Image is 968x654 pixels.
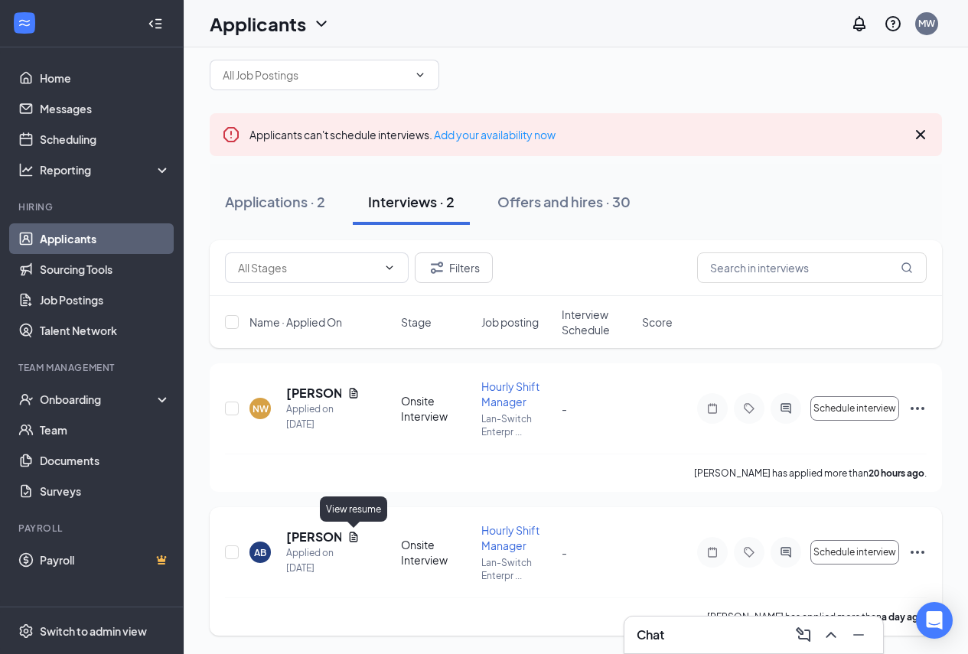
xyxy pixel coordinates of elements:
[697,252,927,283] input: Search in interviews
[40,315,171,346] a: Talent Network
[222,125,240,144] svg: Error
[562,307,633,337] span: Interview Schedule
[383,262,396,274] svg: ChevronDown
[562,402,567,415] span: -
[846,623,871,647] button: Minimize
[401,537,472,568] div: Onsite Interview
[148,16,163,31] svg: Collapse
[320,496,387,522] div: View resume
[810,540,899,565] button: Schedule interview
[813,403,896,414] span: Schedule interview
[286,385,341,402] h5: [PERSON_NAME]
[249,314,342,330] span: Name · Applied On
[254,546,266,559] div: AB
[347,387,360,399] svg: Document
[819,623,843,647] button: ChevronUp
[312,15,331,33] svg: ChevronDown
[740,402,758,415] svg: Tag
[642,314,673,330] span: Score
[813,547,896,558] span: Schedule interview
[18,200,168,213] div: Hiring
[401,314,432,330] span: Stage
[849,626,868,644] svg: Minimize
[707,610,927,623] p: [PERSON_NAME] has applied more than .
[415,252,493,283] button: Filter Filters
[428,259,446,277] svg: Filter
[238,259,377,276] input: All Stages
[253,402,269,415] div: NW
[703,546,722,558] svg: Note
[40,545,171,575] a: PayrollCrown
[40,445,171,476] a: Documents
[850,15,869,33] svg: Notifications
[908,399,927,418] svg: Ellipses
[40,254,171,285] a: Sourcing Tools
[368,192,455,211] div: Interviews · 2
[249,128,556,142] span: Applicants can't schedule interviews.
[481,556,552,582] p: Lan-Switch Enterpr ...
[916,602,953,639] div: Open Intercom Messenger
[17,15,32,31] svg: WorkstreamLogo
[286,402,360,432] div: Applied on [DATE]
[40,623,147,639] div: Switch to admin view
[40,415,171,445] a: Team
[497,192,631,211] div: Offers and hires · 30
[481,314,539,330] span: Job posting
[18,522,168,535] div: Payroll
[637,626,664,643] h3: Chat
[777,546,795,558] svg: ActiveChat
[791,623,816,647] button: ComposeMessage
[286,545,360,576] div: Applied on [DATE]
[901,262,913,274] svg: MagnifyingGlass
[401,393,472,424] div: Onsite Interview
[40,93,171,124] a: Messages
[918,17,935,30] div: MW
[884,15,902,33] svg: QuestionInfo
[40,392,158,407] div: Onboarding
[40,63,171,93] a: Home
[810,396,899,421] button: Schedule interview
[911,125,930,144] svg: Cross
[40,162,171,177] div: Reporting
[481,523,539,552] span: Hourly Shift Manager
[347,531,360,543] svg: Document
[286,529,341,545] h5: [PERSON_NAME]
[225,192,325,211] div: Applications · 2
[777,402,795,415] svg: ActiveChat
[210,11,306,37] h1: Applicants
[18,162,34,177] svg: Analysis
[481,412,552,438] p: Lan-Switch Enterpr ...
[40,476,171,506] a: Surveys
[18,361,168,374] div: Team Management
[223,67,408,83] input: All Job Postings
[414,69,426,81] svg: ChevronDown
[694,467,927,480] p: [PERSON_NAME] has applied more than .
[481,379,539,408] span: Hourly Shift Manager
[740,546,758,558] svg: Tag
[794,626,813,644] svg: ComposeMessage
[40,124,171,155] a: Scheduling
[908,543,927,561] svg: Ellipses
[18,392,34,407] svg: UserCheck
[822,626,840,644] svg: ChevronUp
[40,223,171,254] a: Applicants
[434,128,556,142] a: Add your availability now
[869,467,924,479] b: 20 hours ago
[703,402,722,415] svg: Note
[18,623,34,639] svg: Settings
[562,545,567,559] span: -
[882,611,924,623] b: a day ago
[40,285,171,315] a: Job Postings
